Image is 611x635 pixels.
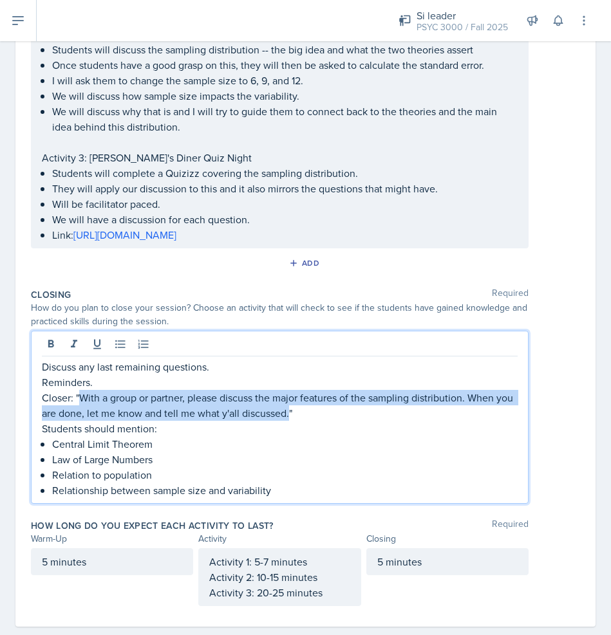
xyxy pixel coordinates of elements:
p: Will be facilitator paced. [52,196,518,212]
p: Once students have a good grasp on this, they will then be asked to calculate the standard error. [52,57,518,73]
div: Si leader [417,8,508,23]
div: Add [292,258,319,268]
label: Closing [31,288,71,301]
p: 5 minutes [42,554,182,569]
div: Warm-Up [31,532,193,546]
p: Central Limit Theorem [52,436,518,452]
p: Closer: "With a group or partner, please discuss the major features of the sampling distribution.... [42,390,518,421]
p: I will ask them to change the sample size to 6, 9, and 12. [52,73,518,88]
p: We will discuss how sample size impacts the variability. [52,88,518,104]
div: Closing [366,532,529,546]
p: Activity 1: 5-7 minutes [209,554,350,569]
p: We will discuss why that is and I will try to guide them to connect back to the theories and the ... [52,104,518,134]
a: [URL][DOMAIN_NAME] [73,228,176,242]
p: Activity 3: 20-25 minutes [209,585,350,600]
p: Students will discuss the sampling distribution -- the big idea and what the two theories assert [52,42,518,57]
div: How do you plan to close your session? Choose an activity that will check to see if the students ... [31,301,529,328]
span: Required [492,519,529,532]
label: How long do you expect each activity to last? [31,519,274,532]
p: Students will complete a Quizizz covering the sampling distribution. [52,165,518,181]
p: Students should mention: [42,421,518,436]
p: 5 minutes [377,554,518,569]
p: Relation to population [52,467,518,483]
p: Relationship between sample size and variability [52,483,518,498]
button: Add [285,253,326,273]
p: Discuss any last remaining questions. [42,359,518,374]
p: Link: [52,227,518,243]
p: Law of Large Numbers [52,452,518,467]
p: They will apply our discussion to this and it also mirrors the questions that might have. [52,181,518,196]
p: Reminders. [42,374,518,390]
p: We will have a discussion for each question. [52,212,518,227]
div: Activity [198,532,361,546]
p: Activity 3: [PERSON_NAME]'s Diner Quiz Night [42,150,518,165]
span: Required [492,288,529,301]
div: PSYC 3000 / Fall 2025 [417,21,508,34]
p: Activity 2: 10-15 minutes [209,569,350,585]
